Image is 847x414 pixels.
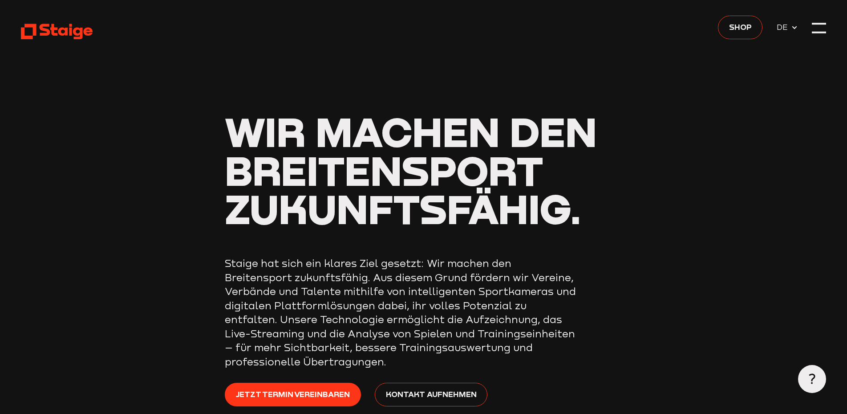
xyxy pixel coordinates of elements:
p: Staige hat sich ein klares Ziel gesetzt: Wir machen den Breitensport zukunftsfähig. Aus diesem Gr... [225,256,581,369]
span: Kontakt aufnehmen [386,388,477,400]
a: Shop [718,16,762,39]
a: Kontakt aufnehmen [375,383,487,406]
span: Shop [729,20,752,33]
span: Jetzt Termin vereinbaren [236,388,350,400]
span: DE [777,21,791,33]
a: Jetzt Termin vereinbaren [225,383,361,406]
span: Wir machen den Breitensport zukunftsfähig. [225,107,597,233]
